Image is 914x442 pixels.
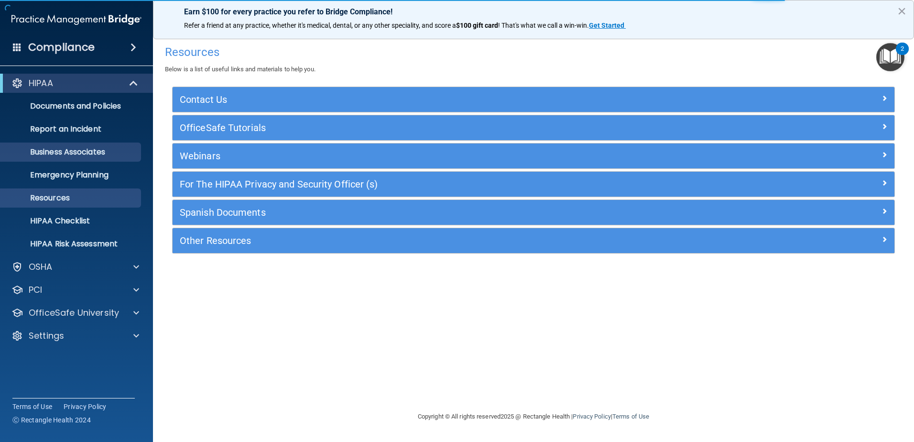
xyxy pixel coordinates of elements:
span: Refer a friend at any practice, whether it's medical, dental, or any other speciality, and score a [184,22,456,29]
p: Earn $100 for every practice you refer to Bridge Compliance! [184,7,883,16]
p: HIPAA Checklist [6,216,137,226]
h5: Spanish Documents [180,207,707,218]
strong: $100 gift card [456,22,498,29]
p: PCI [29,284,42,296]
a: Contact Us [180,92,887,107]
a: OfficeSafe University [11,307,139,319]
h5: Contact Us [180,94,707,105]
button: Open Resource Center, 2 new notifications [876,43,904,71]
div: Copyright © All rights reserved 2025 @ Rectangle Health | | [359,401,708,432]
a: Get Started [589,22,626,29]
p: Settings [29,330,64,342]
a: OfficeSafe Tutorials [180,120,887,135]
h5: For The HIPAA Privacy and Security Officer (s) [180,179,707,189]
a: Spanish Documents [180,205,887,220]
a: HIPAA [11,77,139,89]
button: Close [897,3,906,19]
a: Settings [11,330,139,342]
a: Webinars [180,148,887,164]
p: Emergency Planning [6,170,137,180]
iframe: Drift Widget Chat Controller [749,374,903,412]
a: Terms of Use [612,413,649,420]
h4: Resources [165,46,902,58]
strong: Get Started [589,22,624,29]
a: Privacy Policy [64,402,107,411]
a: Terms of Use [12,402,52,411]
p: Resources [6,193,137,203]
p: HIPAA Risk Assessment [6,239,137,249]
p: HIPAA [29,77,53,89]
a: OSHA [11,261,139,273]
h5: Webinars [180,151,707,161]
span: ! That's what we call a win-win. [498,22,589,29]
a: Other Resources [180,233,887,248]
p: Documents and Policies [6,101,137,111]
p: Report an Incident [6,124,137,134]
h5: Other Resources [180,235,707,246]
span: Below is a list of useful links and materials to help you. [165,66,316,73]
p: OSHA [29,261,53,273]
h5: OfficeSafe Tutorials [180,122,707,133]
a: PCI [11,284,139,296]
a: Privacy Policy [573,413,610,420]
span: Ⓒ Rectangle Health 2024 [12,415,91,425]
p: Business Associates [6,147,137,157]
p: OfficeSafe University [29,307,119,319]
h4: Compliance [28,41,95,54]
img: PMB logo [11,10,141,29]
a: For The HIPAA Privacy and Security Officer (s) [180,177,887,192]
div: 2 [901,49,904,61]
